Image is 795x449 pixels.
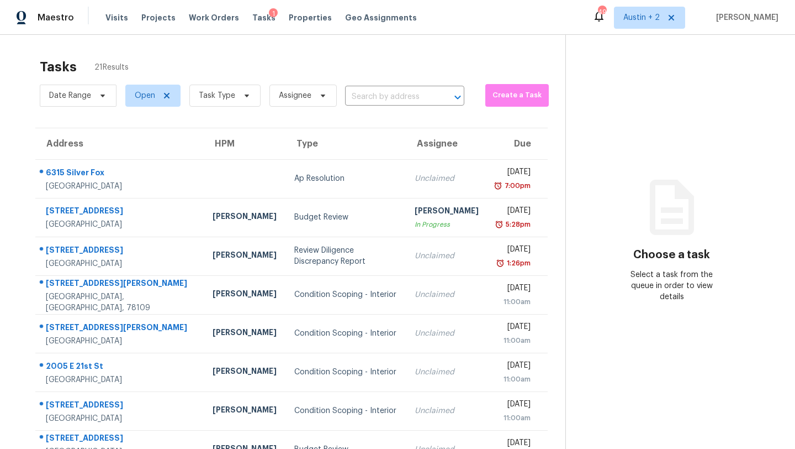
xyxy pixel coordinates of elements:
[415,289,479,300] div: Unclaimed
[49,90,91,101] span: Date Range
[491,89,543,102] span: Create a Task
[415,250,479,262] div: Unclaimed
[294,212,397,223] div: Budget Review
[199,90,235,101] span: Task Type
[269,8,278,19] div: 1
[279,90,311,101] span: Assignee
[496,258,505,269] img: Overdue Alarm Icon
[141,12,176,23] span: Projects
[46,399,195,413] div: [STREET_ADDRESS]
[94,62,129,73] span: 21 Results
[46,336,195,347] div: [GEOGRAPHIC_DATA]
[46,258,195,269] div: [GEOGRAPHIC_DATA]
[213,327,277,341] div: [PERSON_NAME]
[496,244,531,258] div: [DATE]
[415,328,479,339] div: Unclaimed
[415,173,479,184] div: Unclaimed
[496,335,531,346] div: 11:00am
[46,413,195,424] div: [GEOGRAPHIC_DATA]
[35,128,204,159] th: Address
[633,249,710,260] h3: Choose a task
[496,374,531,385] div: 11:00am
[450,90,465,105] button: Open
[213,288,277,302] div: [PERSON_NAME]
[46,181,195,192] div: [GEOGRAPHIC_DATA]
[494,180,502,191] img: Overdue Alarm Icon
[406,128,487,159] th: Assignee
[46,291,195,314] div: [GEOGRAPHIC_DATA], [GEOGRAPHIC_DATA], 78109
[46,219,195,230] div: [GEOGRAPHIC_DATA]
[213,404,277,418] div: [PERSON_NAME]
[289,12,332,23] span: Properties
[502,180,531,191] div: 7:00pm
[46,374,195,385] div: [GEOGRAPHIC_DATA]
[485,84,549,107] button: Create a Task
[213,211,277,224] div: [PERSON_NAME]
[415,367,479,378] div: Unclaimed
[204,128,285,159] th: HPM
[294,405,397,416] div: Condition Scoping - Interior
[105,12,128,23] span: Visits
[598,7,606,18] div: 49
[252,14,275,22] span: Tasks
[294,245,397,267] div: Review Diligence Discrepancy Report
[496,205,531,219] div: [DATE]
[623,12,660,23] span: Austin + 2
[619,269,724,302] div: Select a task from the queue in order to view details
[487,128,548,159] th: Due
[345,88,433,106] input: Search by address
[496,399,531,413] div: [DATE]
[294,367,397,378] div: Condition Scoping - Interior
[415,205,479,219] div: [PERSON_NAME]
[189,12,239,23] span: Work Orders
[505,258,531,269] div: 1:26pm
[46,361,195,374] div: 2005 E 21st St
[38,12,74,23] span: Maestro
[213,249,277,263] div: [PERSON_NAME]
[496,166,531,180] div: [DATE]
[345,12,417,23] span: Geo Assignments
[496,413,531,424] div: 11:00am
[415,405,479,416] div: Unclaimed
[46,322,195,336] div: [STREET_ADDRESS][PERSON_NAME]
[712,12,778,23] span: [PERSON_NAME]
[496,296,531,307] div: 11:00am
[46,205,195,219] div: [STREET_ADDRESS]
[294,173,397,184] div: Ap Resolution
[46,244,195,258] div: [STREET_ADDRESS]
[496,321,531,335] div: [DATE]
[496,360,531,374] div: [DATE]
[285,128,406,159] th: Type
[495,219,504,230] img: Overdue Alarm Icon
[504,219,531,230] div: 5:28pm
[40,61,77,72] h2: Tasks
[46,167,195,181] div: 6315 Silver Fox
[415,219,479,230] div: In Progress
[213,366,277,379] div: [PERSON_NAME]
[496,283,531,296] div: [DATE]
[46,432,195,446] div: [STREET_ADDRESS]
[135,90,155,101] span: Open
[294,289,397,300] div: Condition Scoping - Interior
[46,278,195,291] div: [STREET_ADDRESS][PERSON_NAME]
[294,328,397,339] div: Condition Scoping - Interior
